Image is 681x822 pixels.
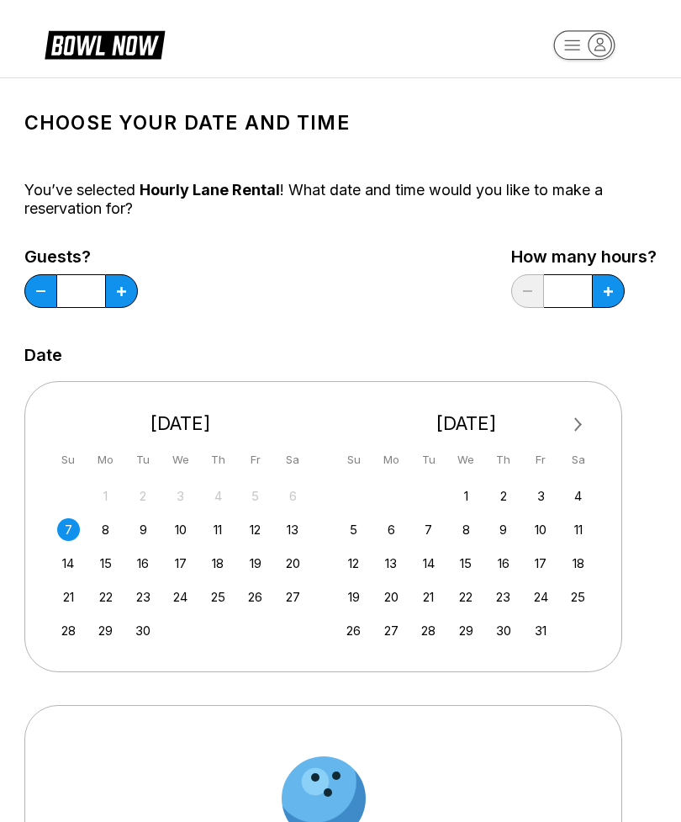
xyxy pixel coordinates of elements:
div: Not available Friday, September 5th, 2025 [244,485,267,507]
span: Hourly Lane Rental [140,181,280,199]
div: You’ve selected ! What date and time would you like to make a reservation for? [24,181,657,218]
label: Guests? [24,247,138,266]
div: Choose Tuesday, October 21st, 2025 [417,586,440,608]
div: Choose Sunday, October 12th, 2025 [342,552,365,575]
div: Choose Friday, October 17th, 2025 [530,552,552,575]
div: Choose Saturday, September 13th, 2025 [282,518,304,541]
div: We [169,448,192,471]
div: Not available Thursday, September 4th, 2025 [207,485,230,507]
div: Choose Wednesday, October 15th, 2025 [455,552,478,575]
div: Mo [94,448,117,471]
h1: Choose your Date and time [24,111,657,135]
div: Choose Friday, October 3rd, 2025 [530,485,552,507]
div: Not available Wednesday, September 3rd, 2025 [169,485,192,507]
div: Tu [417,448,440,471]
div: Choose Thursday, October 23rd, 2025 [492,586,515,608]
div: Sa [567,448,589,471]
button: Next Month [565,411,592,438]
div: Choose Sunday, October 19th, 2025 [342,586,365,608]
div: Choose Sunday, September 14th, 2025 [57,552,80,575]
div: Fr [530,448,552,471]
div: month 2025-09 [55,483,307,642]
div: Choose Thursday, September 18th, 2025 [207,552,230,575]
div: Choose Wednesday, September 17th, 2025 [169,552,192,575]
div: Choose Friday, September 12th, 2025 [244,518,267,541]
div: Choose Wednesday, October 8th, 2025 [455,518,478,541]
div: Su [57,448,80,471]
div: Choose Friday, September 26th, 2025 [244,586,267,608]
div: Choose Saturday, October 11th, 2025 [567,518,589,541]
div: Choose Monday, September 22nd, 2025 [94,586,117,608]
div: Choose Wednesday, September 24th, 2025 [169,586,192,608]
div: Choose Tuesday, October 14th, 2025 [417,552,440,575]
div: Choose Saturday, September 27th, 2025 [282,586,304,608]
div: Choose Sunday, October 26th, 2025 [342,619,365,642]
div: Choose Saturday, October 25th, 2025 [567,586,589,608]
div: Th [492,448,515,471]
div: Choose Monday, October 6th, 2025 [380,518,403,541]
div: Choose Thursday, September 11th, 2025 [207,518,230,541]
div: We [455,448,478,471]
div: Not available Tuesday, September 2nd, 2025 [132,485,155,507]
div: Tu [132,448,155,471]
div: Not available Saturday, September 6th, 2025 [282,485,304,507]
div: Th [207,448,230,471]
div: Choose Monday, September 29th, 2025 [94,619,117,642]
div: Choose Tuesday, September 30th, 2025 [132,619,155,642]
div: Choose Tuesday, September 16th, 2025 [132,552,155,575]
div: Choose Thursday, September 25th, 2025 [207,586,230,608]
div: Choose Sunday, September 21st, 2025 [57,586,80,608]
div: Not available Monday, September 1st, 2025 [94,485,117,507]
div: Choose Friday, October 31st, 2025 [530,619,552,642]
div: Choose Thursday, October 2nd, 2025 [492,485,515,507]
div: Choose Wednesday, October 1st, 2025 [455,485,478,507]
div: Choose Sunday, October 5th, 2025 [342,518,365,541]
div: Choose Saturday, September 20th, 2025 [282,552,304,575]
div: Choose Wednesday, September 10th, 2025 [169,518,192,541]
div: Choose Wednesday, October 22nd, 2025 [455,586,478,608]
div: Choose Friday, October 10th, 2025 [530,518,552,541]
div: [DATE] [50,412,311,435]
div: Choose Monday, October 27th, 2025 [380,619,403,642]
div: Choose Sunday, September 7th, 2025 [57,518,80,541]
label: Date [24,346,62,364]
label: How many hours? [511,247,657,266]
div: Choose Monday, September 8th, 2025 [94,518,117,541]
div: [DATE] [336,412,597,435]
div: Choose Thursday, October 30th, 2025 [492,619,515,642]
div: Choose Wednesday, October 29th, 2025 [455,619,478,642]
div: Choose Thursday, October 16th, 2025 [492,552,515,575]
div: Mo [380,448,403,471]
div: Choose Tuesday, September 9th, 2025 [132,518,155,541]
div: Choose Saturday, October 4th, 2025 [567,485,589,507]
div: Choose Tuesday, September 23rd, 2025 [132,586,155,608]
div: Choose Thursday, October 9th, 2025 [492,518,515,541]
div: Choose Monday, September 15th, 2025 [94,552,117,575]
div: Choose Tuesday, October 7th, 2025 [417,518,440,541]
div: month 2025-10 [340,483,593,642]
div: Choose Monday, October 20th, 2025 [380,586,403,608]
div: Fr [244,448,267,471]
div: Su [342,448,365,471]
div: Choose Friday, October 24th, 2025 [530,586,552,608]
div: Choose Saturday, October 18th, 2025 [567,552,589,575]
div: Choose Tuesday, October 28th, 2025 [417,619,440,642]
div: Choose Monday, October 13th, 2025 [380,552,403,575]
div: Choose Sunday, September 28th, 2025 [57,619,80,642]
div: Choose Friday, September 19th, 2025 [244,552,267,575]
div: Sa [282,448,304,471]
